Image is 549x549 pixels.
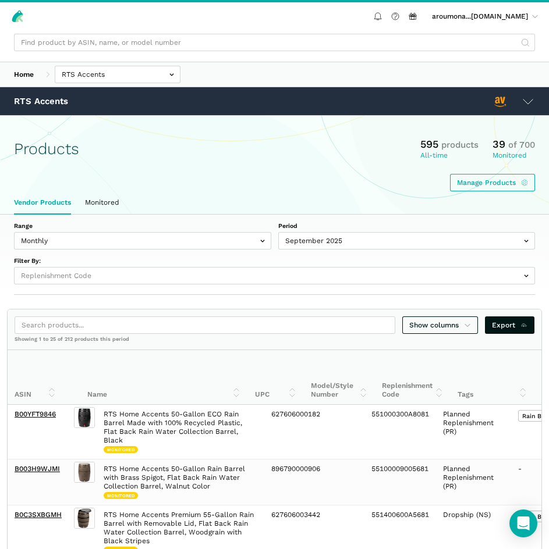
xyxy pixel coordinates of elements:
[14,232,271,249] input: Monthly
[104,492,138,499] span: Monitored
[451,350,534,405] th: Tags: activate to sort column ascending
[364,459,436,505] td: 55100009005681
[492,320,527,330] span: Export
[248,350,303,405] th: UPC: activate to sort column ascending
[74,462,95,483] img: RTS Home Accents 50-Gallon Rain Barrel with Brass Spigot, Flat Back Rain Water Collection Barrel,...
[14,222,271,230] label: Range
[14,140,79,158] h1: Products
[74,407,95,428] img: RTS Home Accents 50-Gallon ECO Rain Barrel Made with 100% Recycled Plastic, Flat Back Rain Water ...
[55,66,180,83] input: RTS Accents
[7,191,78,214] a: Vendor Products
[493,151,535,160] div: Monitored
[78,191,126,214] a: Monitored
[485,316,534,334] a: Export
[14,95,493,108] div: RTS Accents
[441,140,479,150] span: products
[74,508,95,529] img: RTS Home Accents Premium 55-Gallon Rain Barrel with Removable Lid, Flat Back Rain Water Collectio...
[264,405,364,459] td: 627606000182
[304,350,375,405] th: Model/Style Number: activate to sort column ascending
[14,34,535,51] input: Find product by ASIN, name, or model number
[420,138,438,150] span: 595
[104,446,138,453] span: Monitored
[14,256,535,265] label: Filter By:
[493,138,505,150] span: 39
[15,511,62,519] a: B0C3SXBGMH
[97,459,264,505] td: RTS Home Accents 50-Gallon Rain Barrel with Brass Spigot, Flat Back Rain Water Collection Barrel,...
[278,222,536,230] label: Period
[15,316,395,334] input: Search products...
[15,465,60,473] a: B003H9WJMI
[264,459,364,505] td: 896790000906
[409,320,471,330] span: Show columns
[15,410,56,418] a: B00YFT9846
[428,10,542,23] a: aroumona...[DOMAIN_NAME]
[432,12,528,21] span: aroumona...[DOMAIN_NAME]
[278,232,536,249] input: September 2025
[402,316,478,334] a: Show columns
[509,509,537,537] div: Open Intercom Messenger
[7,66,41,83] a: Home
[420,151,479,160] div: All-time
[80,350,248,405] th: Name: activate to sort column ascending
[508,140,535,150] span: of 700
[8,336,541,350] div: Showing 1 to 25 of 212 products this period
[436,405,511,459] td: Planned Replenishment (PR)
[436,459,511,505] td: Planned Replenishment (PR)
[14,267,535,284] input: Replenishment Code
[364,405,436,459] td: 551000300A8081
[8,350,63,405] th: ASIN: activate to sort column ascending
[375,350,451,405] th: Replenishment Code: activate to sort column ascending
[97,405,264,459] td: RTS Home Accents 50-Gallon ECO Rain Barrel Made with 100% Recycled Plastic, Flat Back Rain Water ...
[450,174,535,191] a: Manage Products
